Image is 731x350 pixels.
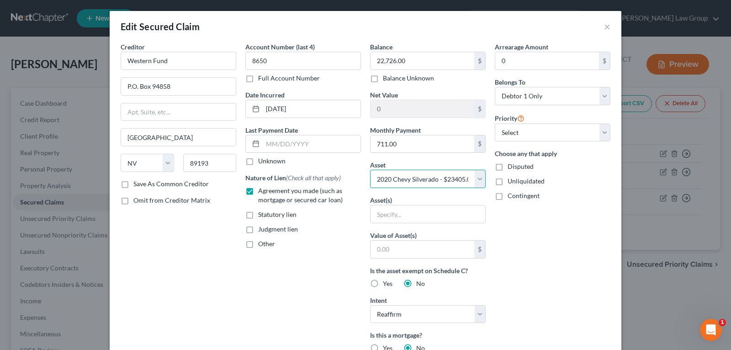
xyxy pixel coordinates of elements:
[263,135,360,153] input: MM/DD/YYYY
[133,196,210,204] span: Omit from Creditor Matrix
[133,179,209,188] label: Save As Common Creditor
[383,280,392,287] span: Yes
[474,100,485,118] div: $
[121,78,236,95] input: Enter address...
[370,195,392,205] label: Asset(s)
[383,74,434,83] label: Balance Unknown
[370,266,486,275] label: Is the asset exempt on Schedule C?
[121,52,236,70] input: Search creditor by name...
[495,113,524,124] label: Priority
[371,135,474,153] input: 0.00
[371,241,474,258] input: 0.00
[258,210,297,218] span: Statutory lien
[121,43,145,51] span: Creditor
[370,125,421,135] label: Monthly Payment
[508,162,534,170] span: Disputed
[258,225,298,233] span: Judgment lien
[371,100,474,118] input: 0.00
[245,173,341,183] label: Nature of Lien
[121,20,200,33] div: Edit Secured Claim
[474,135,485,153] div: $
[370,42,392,52] label: Balance
[263,100,360,118] input: MM/DD/YYYY
[121,129,236,146] input: Enter city...
[371,52,474,70] input: 0.00
[599,52,610,70] div: $
[416,280,425,287] span: No
[370,231,417,240] label: Value of Asset(s)
[245,90,285,100] label: Date Incurred
[371,205,485,223] input: Specify...
[700,319,722,341] iframe: Intercom live chat
[245,42,315,52] label: Account Number (last 4)
[495,42,548,52] label: Arrearage Amount
[508,177,545,185] span: Unliquidated
[183,154,237,172] input: Enter zip...
[245,125,298,135] label: Last Payment Date
[495,149,610,158] label: Choose any that apply
[258,74,320,83] label: Full Account Number
[495,52,599,70] input: 0.00
[495,78,525,86] span: Belongs To
[121,103,236,121] input: Apt, Suite, etc...
[258,240,275,248] span: Other
[370,330,486,340] label: Is this a mortgage?
[245,52,361,70] input: XXXX
[604,21,610,32] button: ×
[258,156,286,166] label: Unknown
[370,161,386,169] span: Asset
[370,296,387,305] label: Intent
[474,52,485,70] div: $
[719,319,726,326] span: 1
[258,187,343,204] span: Agreement you made (such as mortgage or secured car loan)
[474,241,485,258] div: $
[286,174,341,182] span: (Check all that apply)
[508,192,540,199] span: Contingent
[370,90,398,100] label: Net Value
